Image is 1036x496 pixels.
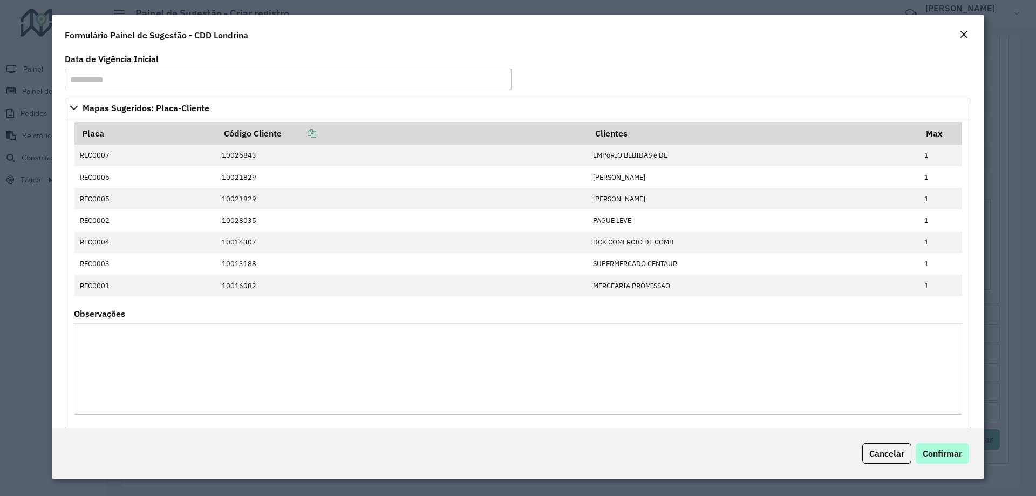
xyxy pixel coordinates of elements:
td: REC0002 [74,209,216,231]
td: 1 [919,145,962,166]
th: Código Cliente [216,122,588,145]
td: 1 [919,275,962,296]
td: 10026843 [216,145,588,166]
td: MERCEARIA PROMISSAO [588,275,919,296]
button: Close [956,28,971,42]
td: 10028035 [216,209,588,231]
td: REC0005 [74,188,216,209]
td: REC0007 [74,145,216,166]
button: Confirmar [916,443,969,464]
div: Mapas Sugeridos: Placa-Cliente [65,117,971,429]
span: Confirmar [923,448,962,459]
td: SUPERMERCADO CENTAUR [588,253,919,275]
td: EMPoRIO BEBIDAS e DE [588,145,919,166]
td: 1 [919,188,962,209]
th: Placa [74,122,216,145]
span: Cancelar [869,448,904,459]
td: 10013188 [216,253,588,275]
h4: Formulário Painel de Sugestão - CDD Londrina [65,29,248,42]
a: Copiar [282,128,316,139]
td: PAGUE LEVE [588,209,919,231]
label: Data de Vigência Inicial [65,52,159,65]
td: REC0001 [74,275,216,296]
label: Observações [74,307,125,320]
span: Mapas Sugeridos: Placa-Cliente [83,104,209,112]
td: 10021829 [216,188,588,209]
td: 1 [919,232,962,253]
td: [PERSON_NAME] [588,166,919,188]
td: REC0003 [74,253,216,275]
td: REC0006 [74,166,216,188]
th: Max [919,122,962,145]
td: 1 [919,209,962,231]
a: Mapas Sugeridos: Placa-Cliente [65,99,971,117]
td: [PERSON_NAME] [588,188,919,209]
td: 10014307 [216,232,588,253]
td: 1 [919,253,962,275]
td: 10021829 [216,166,588,188]
td: 1 [919,166,962,188]
em: Fechar [959,30,968,39]
td: DCK COMERCIO DE COMB [588,232,919,253]
button: Cancelar [862,443,911,464]
td: 10016082 [216,275,588,296]
td: REC0004 [74,232,216,253]
th: Clientes [588,122,919,145]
